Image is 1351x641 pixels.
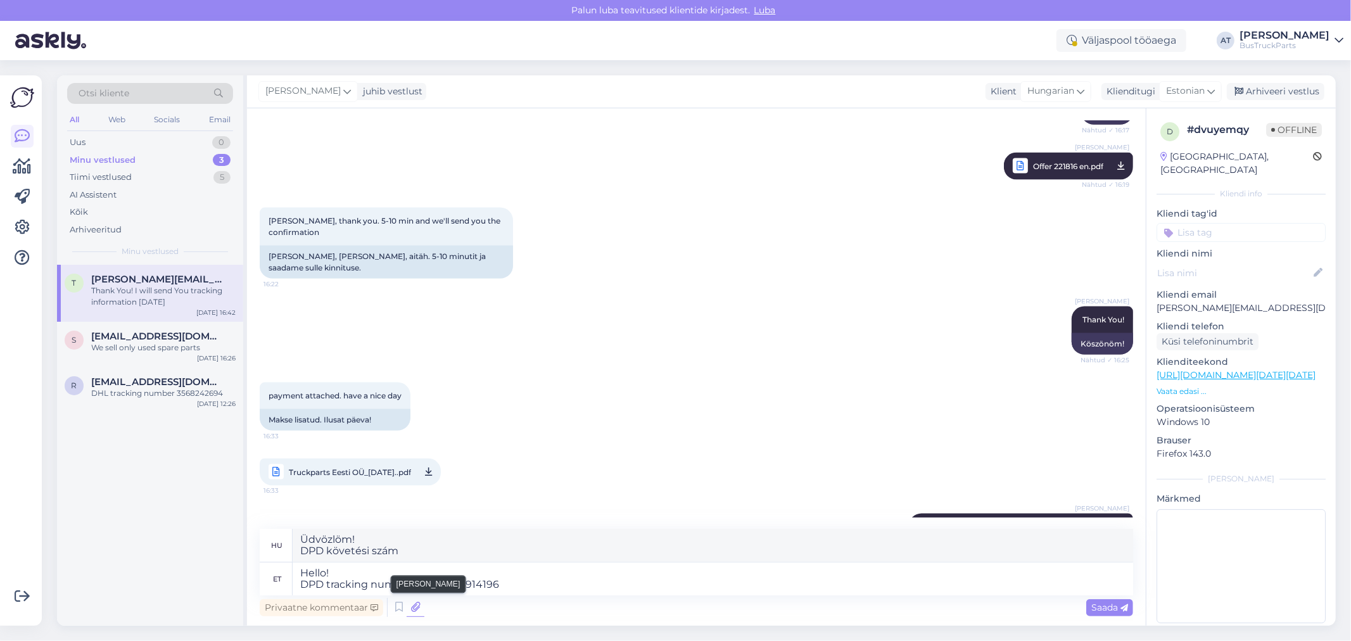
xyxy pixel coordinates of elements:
div: All [67,111,82,128]
span: Nähtud ✓ 16:19 [1082,177,1129,193]
div: [DATE] 16:26 [197,353,236,363]
div: Klienditugi [1101,85,1155,98]
div: Thank You! I will send You tracking information [DATE] [91,285,236,308]
div: Köszönöm! [1072,333,1133,355]
span: shabeerhamza555@gmail.com [91,331,223,342]
span: Minu vestlused [122,246,179,257]
span: 16:33 [263,431,311,441]
span: romlaboy@gmail.com [91,376,223,388]
div: Väljaspool tööaega [1056,29,1186,52]
div: Arhiveeri vestlus [1227,83,1324,100]
p: Windows 10 [1157,416,1326,429]
span: [PERSON_NAME], thank you. 5-10 min and we'll send you the confirmation [269,216,502,237]
div: Minu vestlused [70,154,136,167]
p: Kliendi telefon [1157,320,1326,333]
span: Offer 221816 en.pdf [1033,158,1103,174]
div: BusTruckParts [1240,41,1329,51]
p: Brauser [1157,434,1326,447]
div: AI Assistent [70,189,117,201]
span: Saada [1091,602,1128,613]
small: [PERSON_NAME] [396,578,460,590]
a: Truckparts Eesti OÜ_[DATE]..pdf16:33 [260,459,441,486]
p: [PERSON_NAME][EMAIL_ADDRESS][DOMAIN_NAME] [1157,301,1326,315]
div: juhib vestlust [358,85,422,98]
p: Kliendi nimi [1157,247,1326,260]
div: 5 [213,171,231,184]
span: 16:22 [263,279,311,289]
div: [GEOGRAPHIC_DATA], [GEOGRAPHIC_DATA] [1160,150,1313,177]
textarea: Üdvözlöm! DPD követési szám [293,529,1133,562]
p: Klienditeekond [1157,355,1326,369]
span: Truckparts Eesti OÜ_[DATE]..pdf [289,464,411,480]
div: Web [106,111,128,128]
span: t.barabas@btexpress.hu [91,274,223,285]
div: [DATE] 12:26 [197,399,236,409]
div: Email [206,111,233,128]
span: r [72,381,77,390]
span: Luba [751,4,780,16]
span: [PERSON_NAME] [265,84,341,98]
div: [DATE] 16:42 [196,308,236,317]
div: Küsi telefoninumbrit [1157,333,1259,350]
span: Estonian [1166,84,1205,98]
p: Firefox 143.0 [1157,447,1326,460]
span: Thank You! [1082,315,1124,324]
a: [URL][DOMAIN_NAME][DATE][DATE] [1157,369,1316,381]
div: # dvuyemqy [1187,122,1266,137]
div: We sell only used spare parts [91,342,236,353]
span: Nähtud ✓ 16:17 [1082,125,1129,135]
span: [PERSON_NAME] [1075,296,1129,306]
span: Offline [1266,123,1322,137]
span: 16:33 [263,483,311,498]
span: Hungarian [1027,84,1074,98]
p: Kliendi tag'id [1157,207,1326,220]
div: Uus [70,136,86,149]
div: DHL tracking number 3568242694 [91,388,236,399]
div: AT [1217,32,1234,49]
div: Makse lisatud. Ilusat päeva! [260,409,410,431]
textarea: Hello! DPD tracking number 05605564914196 [293,562,1133,595]
div: Arhiveeritud [70,224,122,236]
p: Operatsioonisüsteem [1157,402,1326,416]
p: Kliendi email [1157,288,1326,301]
div: [PERSON_NAME] [1157,473,1326,485]
div: Privaatne kommentaar [260,599,383,616]
div: 0 [212,136,231,149]
div: Klient [986,85,1017,98]
div: [PERSON_NAME] [1240,30,1329,41]
input: Lisa nimi [1157,266,1311,280]
div: et [273,568,281,590]
a: [PERSON_NAME]BusTruckParts [1240,30,1343,51]
img: Askly Logo [10,86,34,110]
span: [PERSON_NAME] [1075,143,1129,152]
div: Kliendi info [1157,188,1326,200]
div: Kõik [70,206,88,219]
div: Socials [151,111,182,128]
div: Tiimi vestlused [70,171,132,184]
div: [PERSON_NAME], [PERSON_NAME], aitäh. 5-10 minutit ja saadame sulle kinnituse. [260,246,513,279]
span: s [72,335,77,345]
span: payment attached. have a nice day [269,391,402,400]
p: Märkmed [1157,492,1326,505]
p: Vaata edasi ... [1157,386,1326,397]
span: [PERSON_NAME] [1075,504,1129,513]
input: Lisa tag [1157,223,1326,242]
div: 3 [213,154,231,167]
span: t [72,278,77,288]
span: Nähtud ✓ 16:25 [1081,355,1129,365]
span: Otsi kliente [79,87,129,100]
span: d [1167,127,1173,136]
a: [PERSON_NAME]Offer 221816 en.pdfNähtud ✓ 16:19 [1004,153,1133,180]
div: hu [272,535,283,556]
